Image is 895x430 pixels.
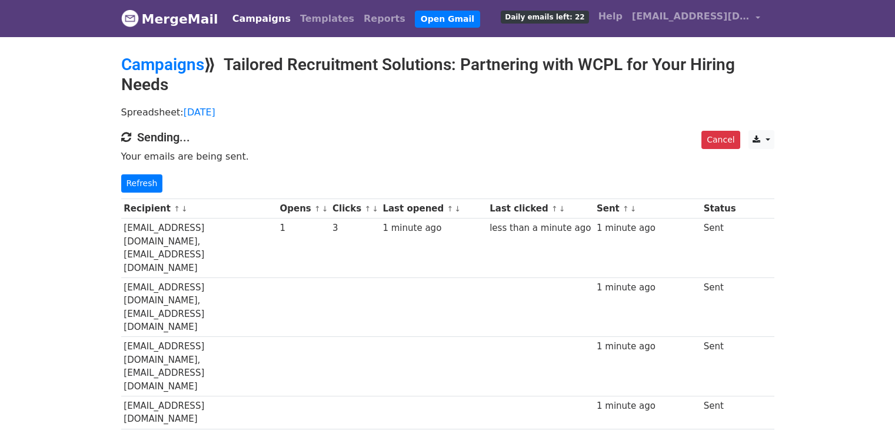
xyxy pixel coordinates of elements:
a: ↑ [314,204,321,213]
a: ↑ [174,204,180,213]
td: [EMAIL_ADDRESS][DOMAIN_NAME] [121,396,277,429]
td: [EMAIL_ADDRESS][DOMAIN_NAME],[EMAIL_ADDRESS][DOMAIN_NAME] [121,337,277,396]
a: Campaigns [228,7,295,31]
a: ↑ [447,204,453,213]
td: [EMAIL_ADDRESS][DOMAIN_NAME],[EMAIL_ADDRESS][DOMAIN_NAME] [121,219,277,278]
a: Open Gmail [415,11,480,28]
a: ↓ [630,204,637,213]
a: Cancel [701,131,740,149]
a: ↓ [322,204,328,213]
img: MergeMail logo [121,9,139,27]
th: Opens [277,199,330,219]
p: Your emails are being sent. [121,150,774,163]
td: Sent [701,219,738,278]
a: Templates [295,7,359,31]
div: 1 minute ago [597,399,698,413]
td: [EMAIL_ADDRESS][DOMAIN_NAME],[EMAIL_ADDRESS][DOMAIN_NAME] [121,277,277,337]
a: Campaigns [121,55,204,74]
a: Refresh [121,174,163,193]
span: Daily emails left: 22 [501,11,588,24]
th: Last opened [380,199,487,219]
p: Spreadsheet: [121,106,774,118]
div: 1 minute ago [597,221,698,235]
td: Sent [701,277,738,337]
h2: ⟫ Tailored Recruitment Solutions: Partnering with WCPL for Your Hiring Needs [121,55,774,94]
div: 1 minute ago [382,221,484,235]
th: Clicks [330,199,380,219]
a: ↓ [454,204,461,213]
a: ↓ [559,204,565,213]
a: Help [594,5,627,28]
th: Sent [594,199,701,219]
a: ↓ [181,204,188,213]
a: Daily emails left: 22 [496,5,593,28]
th: Status [701,199,738,219]
a: MergeMail [121,6,218,31]
td: Sent [701,337,738,396]
a: ↑ [623,204,629,213]
a: Reports [359,7,410,31]
a: [EMAIL_ADDRESS][DOMAIN_NAME] [627,5,765,32]
a: ↑ [364,204,371,213]
h4: Sending... [121,130,774,144]
a: ↑ [551,204,558,213]
div: 1 minute ago [597,281,698,295]
div: less than a minute ago [490,221,591,235]
span: [EMAIL_ADDRESS][DOMAIN_NAME] [632,9,750,24]
td: Sent [701,396,738,429]
th: Recipient [121,199,277,219]
th: Last clicked [487,199,594,219]
a: [DATE] [184,107,215,118]
a: ↓ [372,204,378,213]
div: 1 [280,221,327,235]
div: 1 minute ago [597,340,698,353]
div: 3 [332,221,377,235]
